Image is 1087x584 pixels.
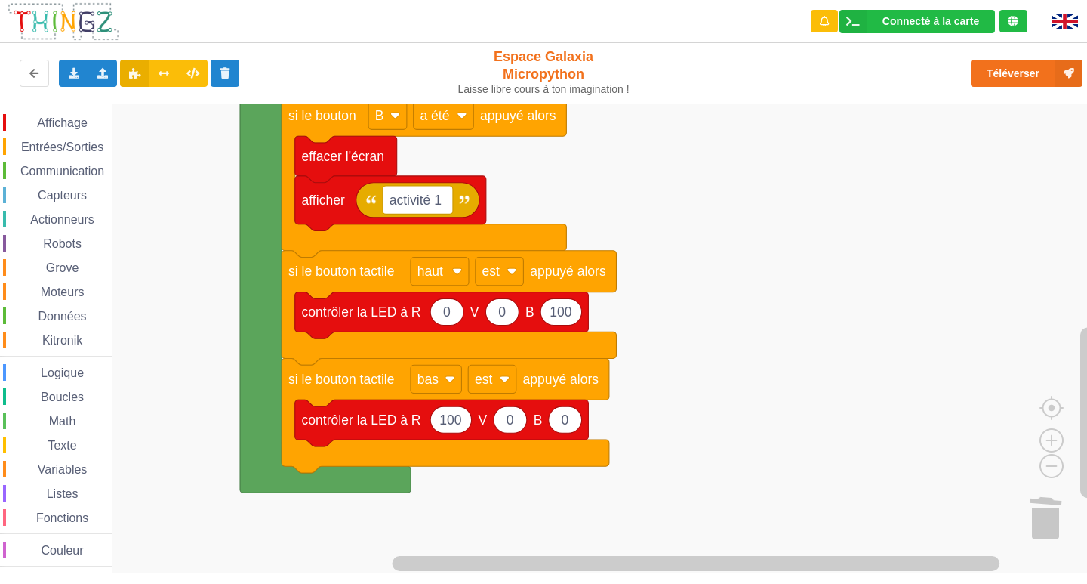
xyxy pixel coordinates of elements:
[35,463,90,476] span: Variables
[999,10,1027,32] div: Tu es connecté au serveur de création de Thingz
[39,544,86,557] span: Couleur
[439,413,462,428] text: 100
[28,213,97,226] span: Actionneurs
[839,10,995,33] div: Ta base fonctionne bien !
[40,334,85,347] span: Kitronik
[35,189,89,202] span: Capteurs
[38,286,87,298] span: Moteurs
[19,141,106,153] span: Entrées/Sorties
[302,193,345,208] text: afficher
[451,83,636,96] div: Laisse libre cours à ton imagination !
[451,48,636,96] div: Espace Galaxia Micropython
[44,261,82,274] span: Grove
[390,193,442,208] text: activité 1
[498,304,506,320] text: 0
[523,372,599,387] text: appuyé alors
[38,391,86,403] span: Boucles
[525,304,534,320] text: B
[475,372,493,387] text: est
[478,413,487,428] text: V
[34,511,91,524] span: Fonctions
[18,165,106,178] span: Communication
[971,60,1082,87] button: Téléverser
[36,310,89,323] span: Données
[288,372,394,387] text: si le bouton tactile
[35,116,89,129] span: Affichage
[288,264,394,279] text: si le bouton tactile
[41,237,84,250] span: Robots
[417,264,443,279] text: haut
[480,108,556,123] text: appuyé alors
[420,108,449,123] text: a été
[530,264,606,279] text: appuyé alors
[288,108,356,123] text: si le bouton
[562,413,569,428] text: 0
[1052,14,1078,29] img: gb.png
[443,304,451,320] text: 0
[47,415,79,428] span: Math
[7,2,120,42] img: thingz_logo.png
[534,413,543,428] text: B
[302,149,384,164] text: effacer l'écran
[482,264,500,279] text: est
[38,366,86,379] span: Logique
[507,413,514,428] text: 0
[550,304,572,320] text: 100
[302,304,421,320] text: contrôler la LED à R
[375,108,384,123] text: B
[417,372,439,387] text: bas
[302,413,421,428] text: contrôler la LED à R
[45,439,79,452] span: Texte
[882,16,979,26] div: Connecté à la carte
[470,304,479,320] text: V
[45,487,81,500] span: Listes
